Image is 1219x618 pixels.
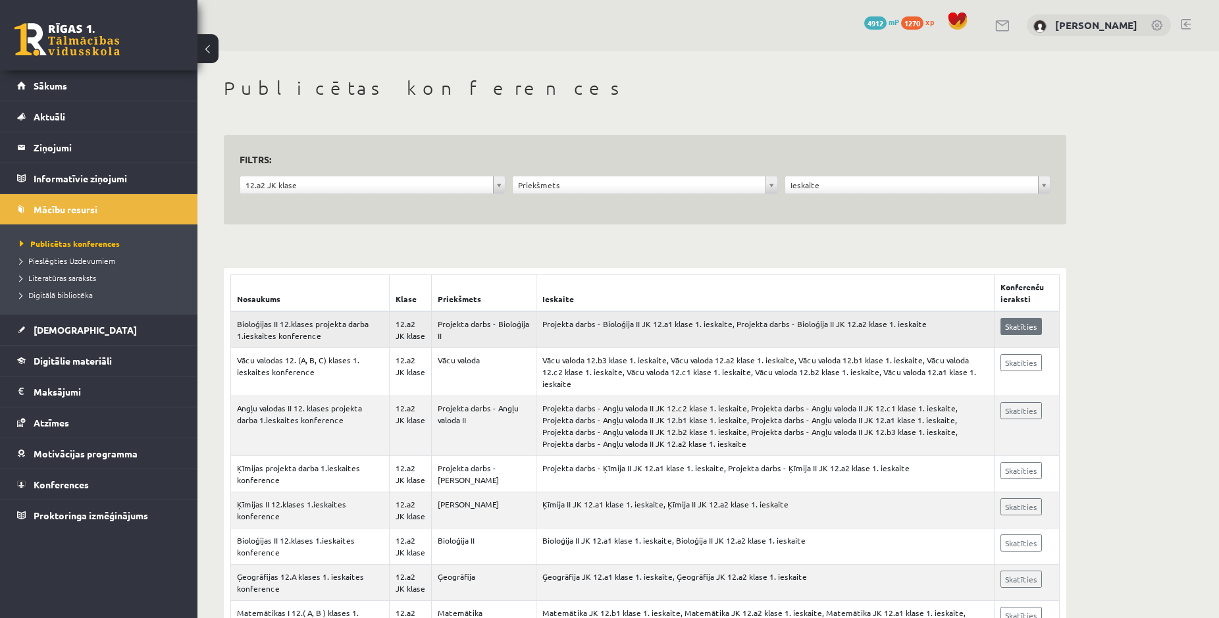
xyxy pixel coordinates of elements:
[1000,571,1042,588] a: Skatīties
[791,176,1033,193] span: Ieskaite
[518,176,760,193] span: Priekšmets
[390,348,432,396] td: 12.a2 JK klase
[20,289,184,301] a: Digitālā bibliotēka
[20,238,184,249] a: Publicētas konferences
[17,469,181,500] a: Konferences
[536,456,995,492] td: Projekta darbs - Ķīmija II JK 12.a1 klase 1. ieskaite, Projekta darbs - Ķīmija II JK 12.a2 klase ...
[17,101,181,132] a: Aktuāli
[432,311,536,348] td: Projekta darbs - Bioloģija II
[20,255,184,267] a: Pieslēgties Uzdevumiem
[20,272,96,283] span: Literatūras saraksts
[20,290,93,300] span: Digitālā bibliotēka
[1000,354,1042,371] a: Skatīties
[14,23,120,56] a: Rīgas 1. Tālmācības vidusskola
[1055,18,1137,32] a: [PERSON_NAME]
[231,565,390,601] td: Ģeogrāfijas 12.A klases 1. ieskaites konference
[17,315,181,345] a: [DEMOGRAPHIC_DATA]
[864,16,899,27] a: 4912 mP
[231,311,390,348] td: Bioloģijas II 12.klases projekta darba 1.ieskaites konference
[20,272,184,284] a: Literatūras saraksts
[1000,402,1042,419] a: Skatīties
[536,492,995,528] td: Ķīmija II JK 12.a1 klase 1. ieskaite, Ķīmija II JK 12.a2 klase 1. ieskaite
[17,500,181,530] a: Proktoringa izmēģinājums
[17,407,181,438] a: Atzīmes
[17,346,181,376] a: Digitālie materiāli
[432,456,536,492] td: Projekta darbs - [PERSON_NAME]
[864,16,887,30] span: 4912
[536,396,995,456] td: Projekta darbs - Angļu valoda II JK 12.c2 klase 1. ieskaite, Projekta darbs - Angļu valoda II JK ...
[20,238,120,249] span: Publicētas konferences
[390,396,432,456] td: 12.a2 JK klase
[785,176,1050,193] a: Ieskaite
[901,16,941,27] a: 1270 xp
[231,528,390,565] td: Bioloģijas II 12.klases 1.ieskaites konference
[17,70,181,101] a: Sākums
[1000,462,1042,479] a: Skatīties
[432,492,536,528] td: [PERSON_NAME]
[34,417,69,428] span: Atzīmes
[536,275,995,312] th: Ieskaite
[390,528,432,565] td: 12.a2 JK klase
[536,348,995,396] td: Vācu valoda 12.b3 klase 1. ieskaite, Vācu valoda 12.a2 klase 1. ieskaite, Vācu valoda 12.b1 klase...
[231,492,390,528] td: Ķīmijas II 12.klases 1.ieskaites konference
[1000,318,1042,335] a: Skatīties
[390,275,432,312] th: Klase
[390,311,432,348] td: 12.a2 JK klase
[390,492,432,528] td: 12.a2 JK klase
[34,324,137,336] span: [DEMOGRAPHIC_DATA]
[231,456,390,492] td: Ķīmijas projekta darba 1.ieskaites konference
[536,311,995,348] td: Projekta darbs - Bioloģija II JK 12.a1 klase 1. ieskaite, Projekta darbs - Bioloģija II JK 12.a2 ...
[34,509,148,521] span: Proktoringa izmēģinājums
[513,176,777,193] a: Priekšmets
[1033,20,1047,33] img: Jekaterina Eliza Šatrovska
[536,565,995,601] td: Ģeogrāfija JK 12.a1 klase 1. ieskaite, Ģeogrāfija JK 12.a2 klase 1. ieskaite
[240,151,1035,168] h3: Filtrs:
[34,80,67,91] span: Sākums
[34,478,89,490] span: Konferences
[536,528,995,565] td: Bioloģija II JK 12.a1 klase 1. ieskaite, Bioloģija II JK 12.a2 klase 1. ieskaite
[224,77,1066,99] h1: Publicētas konferences
[20,255,115,266] span: Pieslēgties Uzdevumiem
[925,16,934,27] span: xp
[1000,498,1042,515] a: Skatīties
[231,396,390,456] td: Angļu valodas II 12. klases projekta darba 1.ieskaites konference
[390,456,432,492] td: 12.a2 JK klase
[432,275,536,312] th: Priekšmets
[901,16,923,30] span: 1270
[34,448,138,459] span: Motivācijas programma
[17,194,181,224] a: Mācību resursi
[34,111,65,122] span: Aktuāli
[34,355,112,367] span: Digitālie materiāli
[995,275,1060,312] th: Konferenču ieraksti
[432,396,536,456] td: Projekta darbs - Angļu valoda II
[1000,534,1042,552] a: Skatīties
[17,132,181,163] a: Ziņojumi
[17,438,181,469] a: Motivācijas programma
[240,176,505,193] a: 12.a2 JK klase
[34,376,181,407] legend: Maksājumi
[34,132,181,163] legend: Ziņojumi
[889,16,899,27] span: mP
[231,275,390,312] th: Nosaukums
[432,528,536,565] td: Bioloģija II
[17,163,181,193] a: Informatīvie ziņojumi
[432,565,536,601] td: Ģeogrāfija
[231,348,390,396] td: Vācu valodas 12. (A, B, C) klases 1. ieskaites konference
[34,163,181,193] legend: Informatīvie ziņojumi
[246,176,488,193] span: 12.a2 JK klase
[390,565,432,601] td: 12.a2 JK klase
[432,348,536,396] td: Vācu valoda
[34,203,97,215] span: Mācību resursi
[17,376,181,407] a: Maksājumi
